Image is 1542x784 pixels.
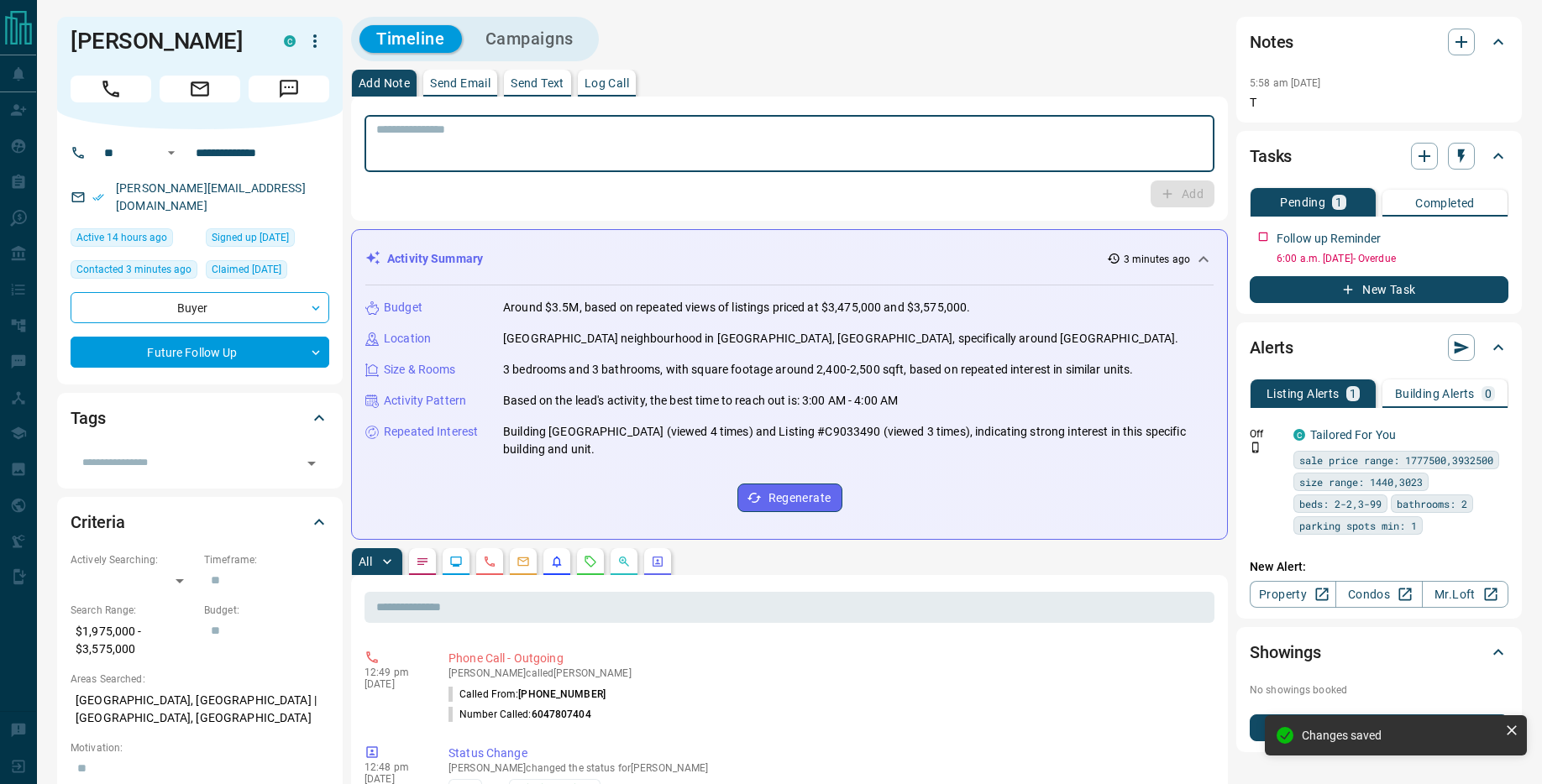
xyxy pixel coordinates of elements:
p: No showings booked [1250,682,1508,698]
p: [PERSON_NAME] changed the status for [PERSON_NAME] [448,762,1208,774]
div: Buyer [71,292,329,323]
p: 0 [1485,388,1492,400]
p: Off [1250,426,1283,442]
span: parking spots min: 1 [1299,517,1417,534]
h2: Notes [1250,29,1293,55]
div: Future Follow Up [71,337,329,368]
button: New Showing [1250,714,1508,741]
p: Budget [384,299,422,316]
p: [GEOGRAPHIC_DATA] neighbourhood in [GEOGRAPHIC_DATA], [GEOGRAPHIC_DATA], specifically around [GEO... [503,330,1179,348]
p: [PERSON_NAME] called [PERSON_NAME] [448,667,1208,679]
p: Number Called: [448,707,591,722]
p: 3 bedrooms and 3 bathrooms, with square footage around 2,400-2,500 sqft, based on repeated intere... [503,361,1133,379]
p: [DATE] [365,678,423,690]
span: bathrooms: 2 [1397,495,1467,512]
p: Areas Searched: [71,672,329,687]
p: Location [384,330,431,348]
div: Criteria [71,502,329,542]
a: Tailored For You [1310,428,1396,442]
p: Size & Rooms [384,361,456,379]
p: 5:58 am [DATE] [1250,77,1321,89]
h2: Tasks [1250,143,1292,170]
p: Called From: [448,687,606,702]
div: Notes [1250,22,1508,62]
span: sale price range: 1777500,3932500 [1299,452,1493,468]
svg: Listing Alerts [550,555,564,568]
span: Message [249,76,329,102]
div: Activity Summary3 minutes ago [365,243,1214,274]
p: 12:48 pm [365,761,423,773]
svg: Push Notification Only [1250,442,1261,453]
p: 12:49 pm [365,666,423,678]
p: Around $3.5M, based on repeated views of listings priced at $3,475,000 and $3,575,000. [503,299,970,316]
button: Timeline [359,25,462,53]
p: Building [GEOGRAPHIC_DATA] (viewed 4 times) and Listing #C9033490 (viewed 3 times), indicating st... [503,423,1214,458]
svg: Lead Browsing Activity [449,555,463,568]
div: Showings [1250,632,1508,672]
p: Send Text [511,77,564,89]
p: 1 [1350,388,1356,400]
p: Follow up Reminder [1277,230,1381,248]
svg: Requests [584,555,597,568]
div: Mon Sep 15 2025 [206,260,329,284]
span: beds: 2-2,3-99 [1299,495,1382,512]
p: Log Call [585,77,629,89]
p: Timeframe: [204,552,329,567]
div: condos.ca [284,35,296,47]
span: Signed up [DATE] [212,229,289,246]
p: [GEOGRAPHIC_DATA], [GEOGRAPHIC_DATA] | [GEOGRAPHIC_DATA], [GEOGRAPHIC_DATA] [71,687,329,732]
button: Regenerate [737,483,842,512]
h2: Alerts [1250,334,1293,361]
p: New Alert: [1250,558,1508,576]
p: 6:00 a.m. [DATE] - Overdue [1277,251,1508,266]
span: [PHONE_NUMBER] [518,688,606,700]
p: All [359,556,372,567]
span: Claimed [DATE] [212,261,281,278]
div: Tags [71,398,329,438]
div: Mon Sep 15 2025 [206,228,329,252]
p: Based on the lead's activity, the best time to reach out is: 3:00 AM - 4:00 AM [503,392,898,410]
p: Add Note [359,77,410,89]
div: Changes saved [1302,729,1498,742]
p: $1,975,000 - $3,575,000 [71,618,196,663]
p: 1 [1335,196,1342,208]
h2: Tags [71,405,105,431]
p: Building Alerts [1395,388,1475,400]
span: size range: 1440,3023 [1299,473,1423,490]
a: Condos [1335,581,1422,608]
h2: Showings [1250,639,1321,666]
p: Repeated Interest [384,423,478,441]
a: [PERSON_NAME][EMAIL_ADDRESS][DOMAIN_NAME] [116,181,306,212]
div: Tue Sep 16 2025 [71,260,197,284]
button: New Task [1250,276,1508,303]
svg: Opportunities [617,555,631,568]
div: Alerts [1250,327,1508,368]
p: Pending [1280,196,1325,208]
span: Email [160,76,240,102]
a: Mr.Loft [1422,581,1508,608]
span: 6047807404 [532,708,591,720]
a: Property [1250,581,1336,608]
p: T [1250,94,1508,112]
div: Mon Sep 15 2025 [71,228,197,252]
svg: Email Verified [92,191,104,203]
button: Open [161,143,181,163]
h2: Criteria [71,509,125,536]
h1: [PERSON_NAME] [71,28,259,55]
svg: Calls [483,555,496,568]
p: Listing Alerts [1267,388,1340,400]
span: Active 14 hours ago [76,229,167,246]
p: Send Email [430,77,490,89]
button: Campaigns [469,25,590,53]
p: Search Range: [71,603,196,618]
p: Budget: [204,603,329,618]
div: Tasks [1250,136,1508,176]
p: 3 minutes ago [1124,252,1190,267]
p: Completed [1415,197,1475,209]
button: Open [300,452,323,475]
span: Call [71,76,151,102]
p: Actively Searching: [71,552,196,567]
svg: Agent Actions [651,555,664,568]
svg: Notes [416,555,429,568]
div: condos.ca [1293,429,1305,441]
